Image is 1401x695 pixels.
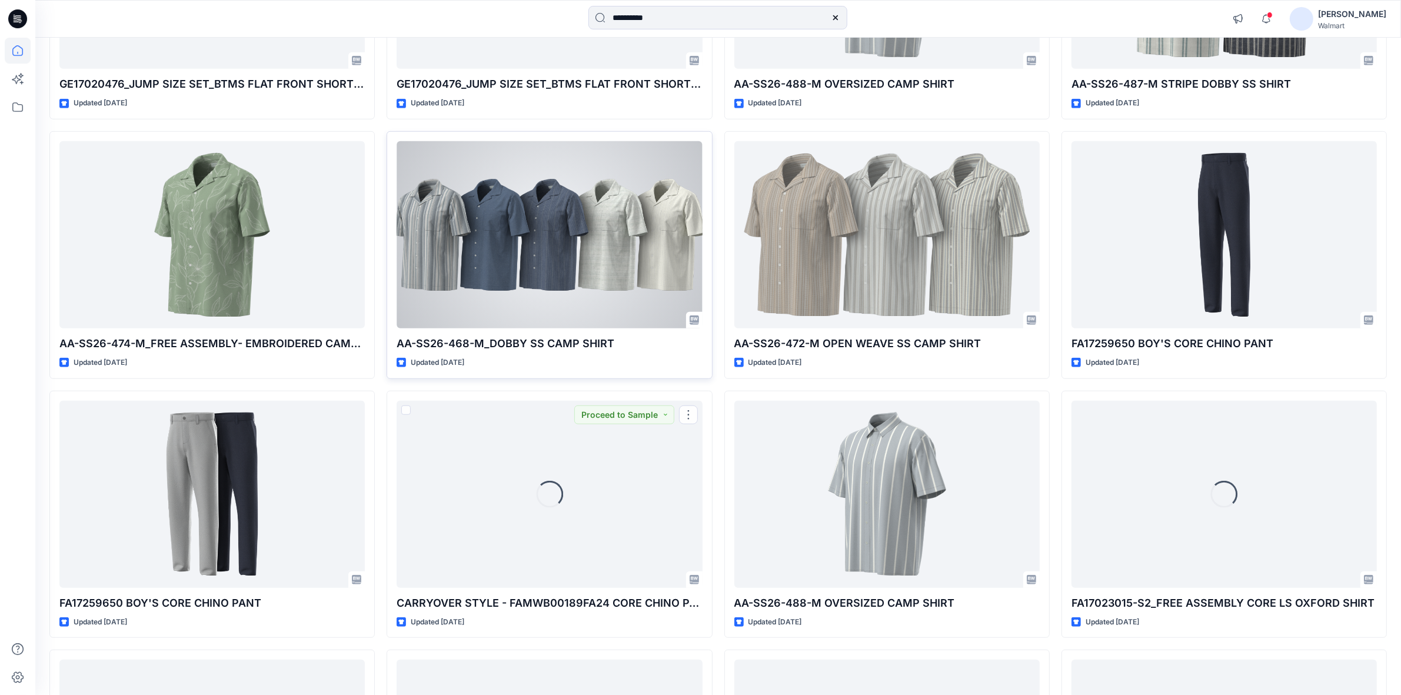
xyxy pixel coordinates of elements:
[411,616,464,629] p: Updated [DATE]
[397,141,702,328] a: AA-SS26-468-M_DOBBY SS CAMP SHIRT
[397,76,702,92] p: GE17020476_JUMP SIZE SET_BTMS FLAT FRONT SHORT 9 INCH
[1086,357,1139,369] p: Updated [DATE]
[1071,595,1377,611] p: FA17023015-S2_FREE ASSEMBLY CORE LS OXFORD SHIRT
[1086,616,1139,629] p: Updated [DATE]
[411,357,464,369] p: Updated [DATE]
[734,401,1040,588] a: AA-SS26-488-M OVERSIZED CAMP SHIRT
[734,76,1040,92] p: AA-SS26-488-M OVERSIZED CAMP SHIRT
[1071,141,1377,328] a: FA17259650 BOY'S CORE CHINO PANT
[74,616,127,629] p: Updated [DATE]
[397,595,702,611] p: CARRYOVER STYLE - FAMWB00189FA24 CORE CHINO PANT
[59,595,365,611] p: FA17259650 BOY'S CORE CHINO PANT
[74,357,127,369] p: Updated [DATE]
[74,97,127,109] p: Updated [DATE]
[59,335,365,352] p: AA-SS26-474-M_FREE ASSEMBLY- EMBROIDERED CAMP SHIRT
[734,141,1040,328] a: AA-SS26-472-M OPEN WEAVE SS CAMP SHIRT
[734,595,1040,611] p: AA-SS26-488-M OVERSIZED CAMP SHIRT
[1071,335,1377,352] p: FA17259650 BOY'S CORE CHINO PANT
[59,76,365,92] p: GE17020476_JUMP SIZE SET_BTMS FLAT FRONT SHORT 9 INCH
[748,357,802,369] p: Updated [DATE]
[748,616,802,629] p: Updated [DATE]
[1086,97,1139,109] p: Updated [DATE]
[1071,76,1377,92] p: AA-SS26-487-M STRIPE DOBBY SS SHIRT
[748,97,802,109] p: Updated [DATE]
[1318,21,1386,30] div: Walmart
[397,335,702,352] p: AA-SS26-468-M_DOBBY SS CAMP SHIRT
[1318,7,1386,21] div: [PERSON_NAME]
[59,141,365,328] a: AA-SS26-474-M_FREE ASSEMBLY- EMBROIDERED CAMP SHIRT
[59,401,365,588] a: FA17259650 BOY'S CORE CHINO PANT
[734,335,1040,352] p: AA-SS26-472-M OPEN WEAVE SS CAMP SHIRT
[1290,7,1313,31] img: avatar
[411,97,464,109] p: Updated [DATE]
